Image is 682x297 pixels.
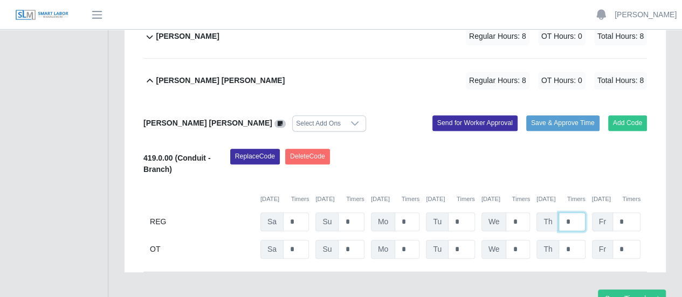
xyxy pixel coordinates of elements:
div: OT [150,240,254,259]
span: Fr [592,240,613,259]
b: [PERSON_NAME] [PERSON_NAME] [156,75,285,86]
span: Regular Hours: 8 [466,72,529,89]
button: Timers [512,195,530,204]
div: REG [150,212,254,231]
button: Send for Worker Approval [432,115,518,130]
span: Mo [371,212,395,231]
button: [PERSON_NAME] [PERSON_NAME] Regular Hours: 8 OT Hours: 0 Total Hours: 8 [143,59,647,102]
span: Total Hours: 8 [594,27,647,45]
button: Timers [346,195,364,204]
a: [PERSON_NAME] [615,9,677,20]
span: Regular Hours: 8 [466,27,529,45]
span: Tu [426,240,449,259]
div: Select Add Ons [293,116,344,131]
span: Sa [260,212,284,231]
span: Sa [260,240,284,259]
span: We [481,212,507,231]
div: [DATE] [315,195,364,204]
button: Add Code [608,115,647,130]
div: [DATE] [426,195,474,204]
div: [DATE] [481,195,530,204]
span: Th [536,240,559,259]
button: DeleteCode [285,149,330,164]
button: Save & Approve Time [526,115,600,130]
div: [DATE] [260,195,309,204]
span: OT Hours: 0 [538,72,585,89]
span: Su [315,212,339,231]
span: Fr [592,212,613,231]
button: Timers [291,195,309,204]
div: [DATE] [371,195,419,204]
span: We [481,240,507,259]
button: Timers [567,195,585,204]
button: Timers [622,195,640,204]
img: SLM Logo [15,9,69,21]
span: Su [315,240,339,259]
button: Timers [401,195,419,204]
div: [DATE] [536,195,585,204]
button: [PERSON_NAME] Regular Hours: 8 OT Hours: 0 Total Hours: 8 [143,15,647,58]
span: OT Hours: 0 [538,27,585,45]
span: Total Hours: 8 [594,72,647,89]
div: [DATE] [592,195,640,204]
b: 419.0.00 (Conduit - Branch) [143,154,210,174]
b: [PERSON_NAME] [156,31,219,42]
b: [PERSON_NAME] [PERSON_NAME] [143,119,272,127]
span: Th [536,212,559,231]
a: View/Edit Notes [274,119,286,127]
button: Timers [457,195,475,204]
span: Mo [371,240,395,259]
span: Tu [426,212,449,231]
button: ReplaceCode [230,149,280,164]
